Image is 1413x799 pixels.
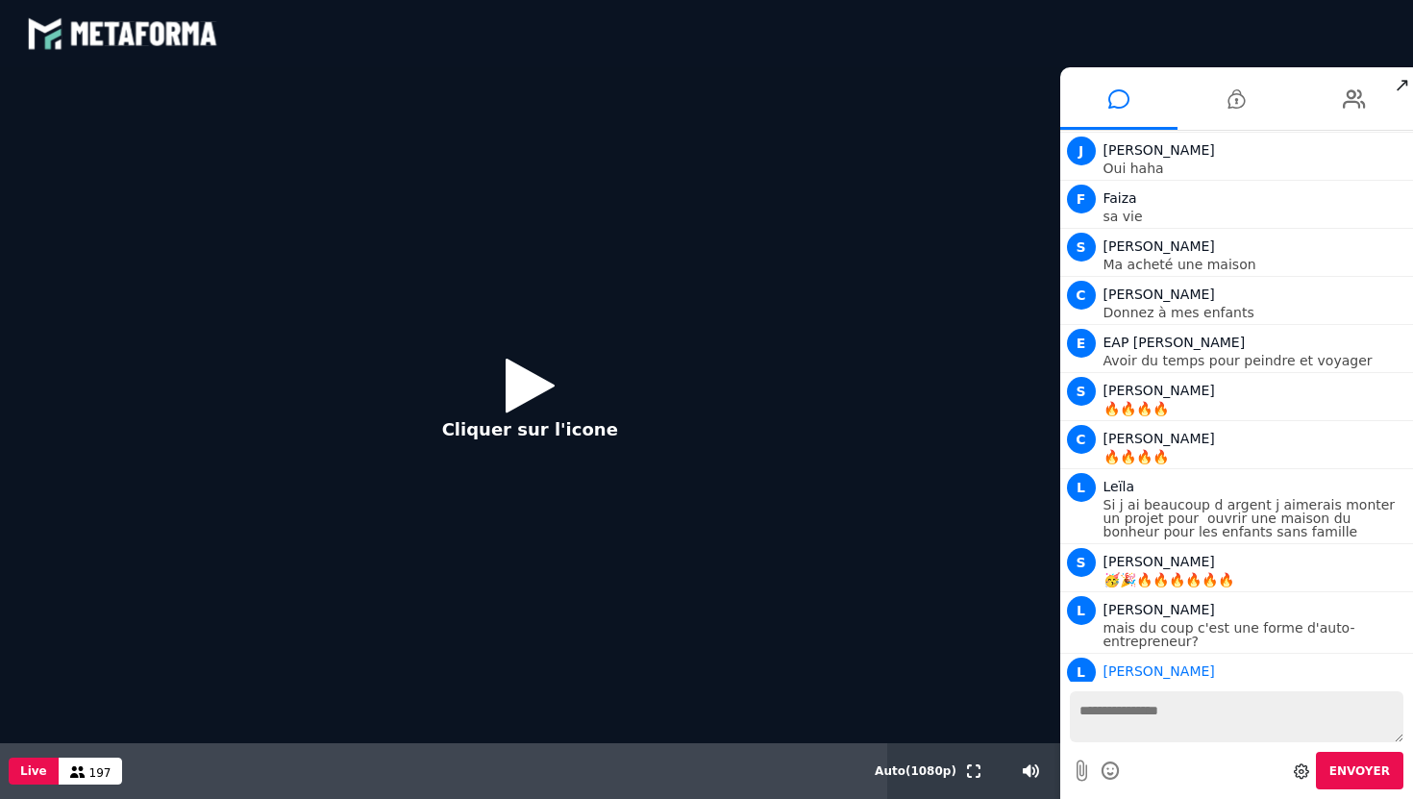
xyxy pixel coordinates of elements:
[1103,498,1409,538] p: Si j ai beaucoup d argent j aimerais monter un projet pour ouvrir une maison du bonheur pour les ...
[1103,663,1215,679] span: Animateur
[1103,402,1409,415] p: 🔥🔥🔥🔥
[1103,479,1135,494] span: Leïla
[1067,329,1096,358] span: E
[442,416,618,442] p: Cliquer sur l'icone
[1067,233,1096,262] span: S
[1103,602,1215,617] span: [PERSON_NAME]
[1103,162,1409,175] p: Oui haha
[1067,548,1096,577] span: S
[1067,425,1096,454] span: C
[1103,210,1409,223] p: sa vie
[1103,573,1409,587] p: 🥳🎉🔥🔥🔥🔥🔥🔥
[1103,431,1215,446] span: [PERSON_NAME]
[1067,596,1096,625] span: L
[89,766,112,780] span: 197
[1103,142,1215,158] span: [PERSON_NAME]
[1329,764,1390,778] span: Envoyer
[1067,377,1096,406] span: S
[1103,621,1409,648] p: mais du coup c'est une forme d'auto-entrepreneur?
[1067,658,1096,687] span: L
[1067,185,1096,213] span: F
[423,343,637,467] button: Cliquer sur l'icone
[1103,306,1409,319] p: Donnez à mes enfants
[1103,238,1215,254] span: [PERSON_NAME]
[1103,354,1409,367] p: Avoir du temps pour peindre et voyager
[1103,190,1137,206] span: Faiza
[1391,67,1413,102] span: ↗
[871,743,960,799] button: Auto(1080p)
[1103,450,1409,463] p: 🔥🔥🔥🔥
[1316,752,1403,789] button: Envoyer
[1103,258,1409,271] p: Ma acheté une maison
[1067,473,1096,502] span: L
[1103,287,1215,302] span: [PERSON_NAME]
[1067,281,1096,310] span: C
[9,758,59,785] button: Live
[1103,383,1215,398] span: [PERSON_NAME]
[875,764,956,778] span: Auto ( 1080 p)
[1103,554,1215,569] span: [PERSON_NAME]
[1103,335,1246,350] span: EAP [PERSON_NAME]
[1067,137,1096,165] span: J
